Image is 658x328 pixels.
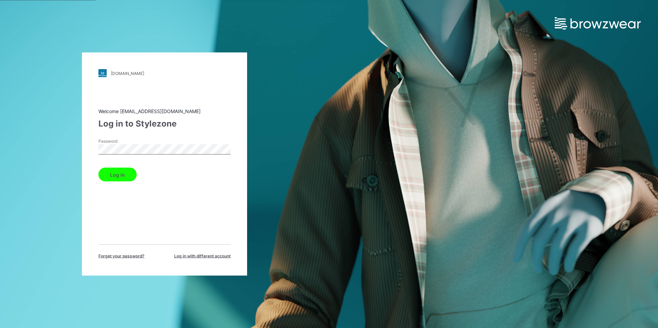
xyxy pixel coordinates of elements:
span: Log in with different account [174,253,231,259]
button: Log in [98,168,137,182]
img: browzwear-logo.e42bd6dac1945053ebaf764b6aa21510.svg [555,17,641,30]
span: Forget your password? [98,253,145,259]
label: Password [98,138,147,144]
img: stylezone-logo.562084cfcfab977791bfbf7441f1a819.svg [98,69,107,77]
div: [DOMAIN_NAME] [111,70,144,76]
a: [DOMAIN_NAME] [98,69,231,77]
div: Welcome [EMAIL_ADDRESS][DOMAIN_NAME] [98,108,231,115]
div: Log in to Stylezone [98,118,231,130]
